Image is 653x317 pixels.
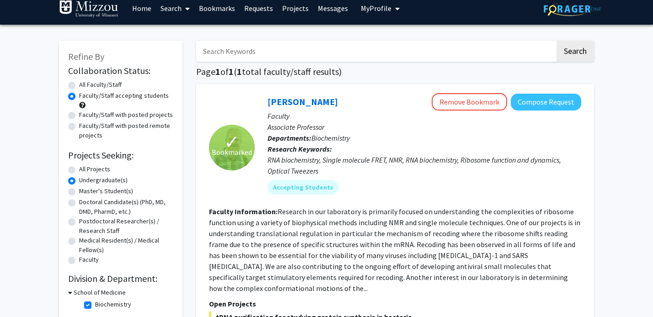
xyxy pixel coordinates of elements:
h2: Collaboration Status: [68,65,173,76]
label: Postdoctoral Researcher(s) / Research Staff [79,217,173,236]
h3: School of Medicine [74,288,126,297]
span: My Profile [361,4,391,13]
span: Biochemistry [311,133,350,143]
label: Faculty/Staff with posted remote projects [79,121,173,140]
label: Biochemistry [95,300,131,309]
p: Open Projects [209,298,581,309]
p: Faculty [268,111,581,122]
iframe: Chat [7,276,39,310]
span: Refine By [68,51,104,62]
label: Faculty/Staff accepting students [79,91,169,100]
h1: Page of ( total faculty/staff results) [196,66,594,77]
label: Undergraduate(s) [79,175,128,185]
button: Remove Bookmark [432,93,507,111]
img: ForagerOne Logo [544,2,601,16]
b: Departments: [268,133,311,143]
h2: Projects Seeking: [68,150,173,161]
b: Research Keywords: [268,144,332,153]
span: 1 [215,66,220,77]
label: All Projects [79,164,110,174]
fg-read-more: Research in our laboratory is primarily focused on understanding the complexities of ribosome fun... [209,207,580,293]
span: ✓ [224,137,240,147]
mat-chip: Accepting Students [268,180,339,195]
p: Associate Professor [268,122,581,132]
span: Bookmarked [212,147,252,158]
a: [PERSON_NAME] [268,96,338,107]
button: Compose Request to Peter Cornish [511,94,581,111]
label: Medical Resident(s) / Medical Fellow(s) [79,236,173,255]
label: Faculty/Staff with posted projects [79,110,173,120]
input: Search Keywords [196,41,555,62]
div: RNA biochemistry, Single molecule FRET, NMR, RNA biochemistry, Ribosome function and dynamics, Op... [268,154,581,176]
b: Faculty Information: [209,207,278,216]
span: 1 [229,66,234,77]
label: All Faculty/Staff [79,80,122,90]
label: Doctoral Candidate(s) (PhD, MD, DMD, PharmD, etc.) [79,197,173,217]
button: Search [557,41,594,62]
h2: Division & Department: [68,273,173,284]
label: Master's Student(s) [79,186,133,196]
span: 1 [237,66,242,77]
label: Faculty [79,255,99,264]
